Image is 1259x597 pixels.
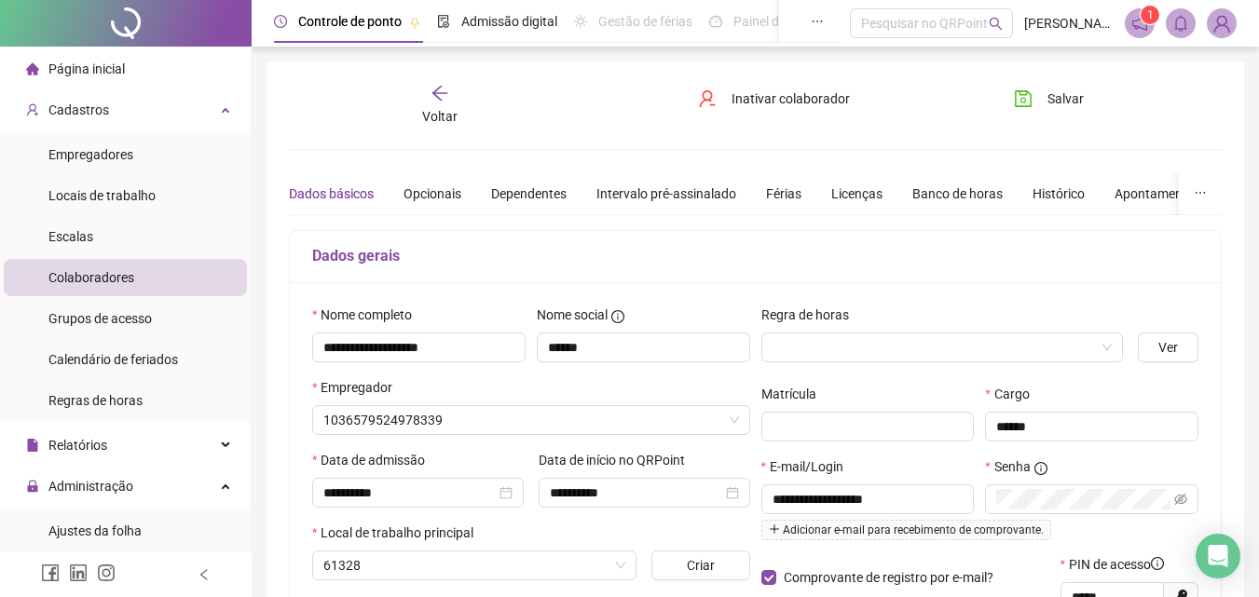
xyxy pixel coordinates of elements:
[26,103,39,116] span: user-add
[611,310,624,323] span: info-circle
[1194,186,1207,199] span: ellipsis
[687,555,715,576] span: Criar
[97,563,116,582] span: instagram
[1034,462,1047,475] span: info-circle
[598,14,692,29] span: Gestão de férias
[811,15,824,28] span: ellipsis
[323,551,625,579] span: 61328
[298,14,402,29] span: Controle de ponto
[48,393,143,408] span: Regras de horas
[1158,337,1178,358] span: Ver
[1069,554,1164,575] span: PIN de acesso
[1131,15,1148,32] span: notification
[1115,183,1201,204] div: Apontamentos
[312,450,437,470] label: Data de admissão
[732,88,850,109] span: Inativar colaborador
[422,109,458,124] span: Voltar
[312,305,424,325] label: Nome completo
[1151,557,1164,570] span: info-circle
[985,384,1041,404] label: Cargo
[698,89,717,108] span: user-delete
[26,480,39,493] span: lock
[1024,13,1114,34] span: [PERSON_NAME] do canal
[539,450,697,470] label: Data de início no QRPoint
[1033,183,1085,204] div: Histórico
[1147,8,1154,21] span: 1
[1014,89,1033,108] span: save
[26,62,39,75] span: home
[574,15,587,28] span: sun
[69,563,88,582] span: linkedin
[1141,6,1159,24] sup: 1
[761,384,828,404] label: Matrícula
[274,15,287,28] span: clock-circle
[1047,88,1084,109] span: Salvar
[404,183,461,204] div: Opcionais
[733,14,806,29] span: Painel do DP
[537,305,608,325] span: Nome social
[48,352,178,367] span: Calendário de feriados
[761,456,855,477] label: E-mail/Login
[48,438,107,453] span: Relatórios
[48,311,152,326] span: Grupos de acesso
[431,84,449,102] span: arrow-left
[1000,84,1098,114] button: Salvar
[323,406,739,434] span: 1036579524978339
[41,563,60,582] span: facebook
[48,229,93,244] span: Escalas
[48,188,156,203] span: Locais de trabalho
[26,439,39,452] span: file
[48,102,109,117] span: Cadastros
[769,523,780,535] span: plus
[1179,172,1222,215] button: ellipsis
[1174,493,1187,506] span: eye-invisible
[596,183,736,204] div: Intervalo pré-assinalado
[312,522,486,543] label: Local de trabalho principal
[1208,9,1236,37] img: 84188
[784,570,993,585] span: Comprovante de registro por e-mail?
[198,568,211,581] span: left
[289,183,374,204] div: Dados básicos
[312,245,1198,267] h5: Dados gerais
[48,61,125,76] span: Página inicial
[989,17,1003,31] span: search
[437,15,450,28] span: file-done
[1172,15,1189,32] span: bell
[684,84,864,114] button: Inativar colaborador
[912,183,1003,204] div: Banco de horas
[48,270,134,285] span: Colaboradores
[312,377,404,398] label: Empregador
[491,183,567,204] div: Dependentes
[48,479,133,494] span: Administração
[48,147,133,162] span: Empregadores
[709,15,722,28] span: dashboard
[1196,534,1240,578] div: Open Intercom Messenger
[48,523,142,538] span: Ajustes da folha
[761,520,1051,540] span: Adicionar e-mail para recebimento de comprovante.
[651,550,749,580] button: Criar
[1138,332,1198,362] button: Ver
[761,305,861,325] label: Regra de horas
[994,456,1031,477] span: Senha
[766,183,801,204] div: Férias
[461,14,557,29] span: Admissão digital
[831,183,883,204] div: Licenças
[409,17,420,28] span: pushpin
